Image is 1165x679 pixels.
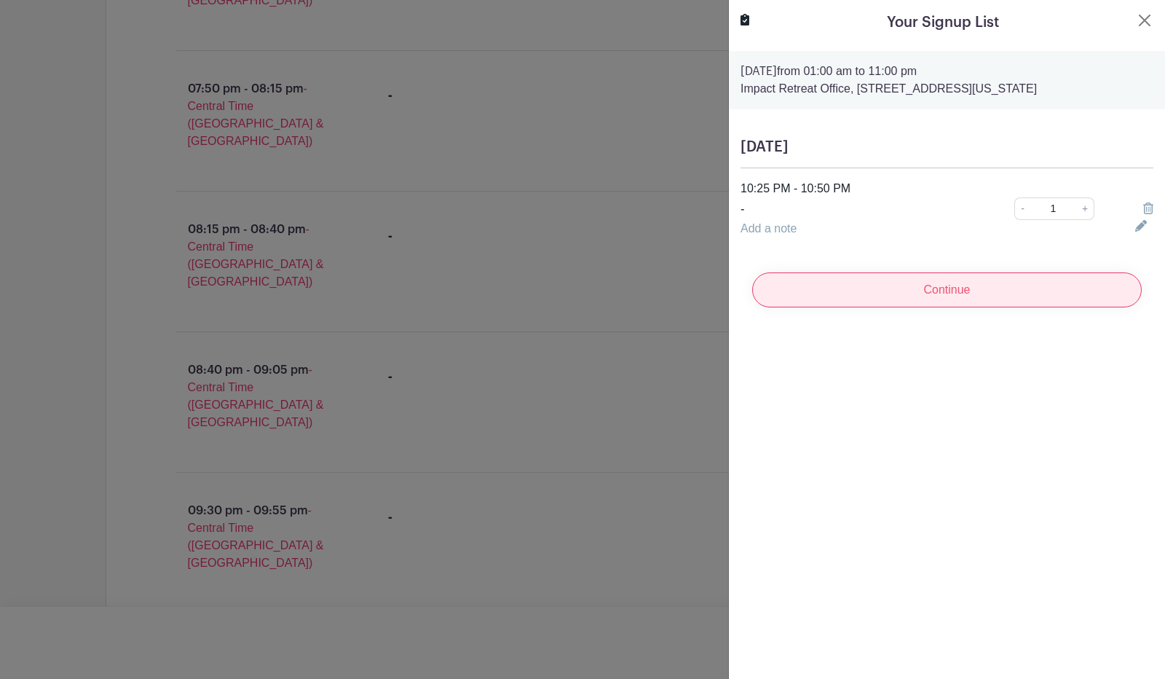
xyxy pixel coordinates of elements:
[741,80,1153,98] p: Impact Retreat Office, [STREET_ADDRESS][US_STATE]
[741,63,1153,80] p: from 01:00 am to 11:00 pm
[1136,12,1153,29] button: Close
[1076,197,1094,220] a: +
[752,272,1142,307] input: Continue
[741,222,797,235] a: Add a note
[1014,197,1030,220] a: -
[741,66,777,77] strong: [DATE]
[741,138,1153,156] h5: [DATE]
[732,180,1162,197] div: 10:25 PM - 10:50 PM
[741,200,974,218] p: -
[887,12,999,34] h5: Your Signup List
